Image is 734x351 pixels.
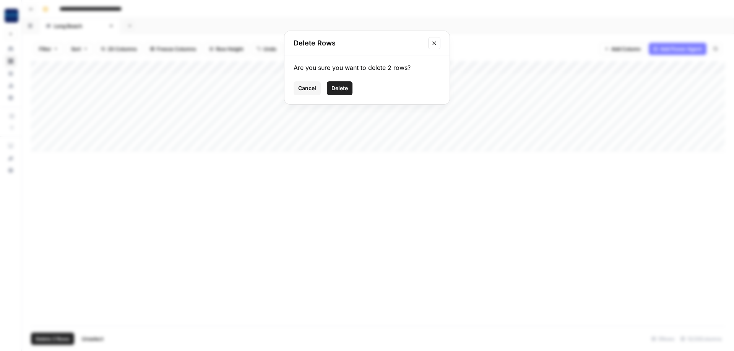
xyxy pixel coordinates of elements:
span: Cancel [298,84,316,92]
button: Cancel [294,81,321,95]
span: Delete [331,84,348,92]
div: Are you sure you want to delete 2 rows? [294,63,440,72]
button: Close modal [428,37,440,49]
h2: Delete Rows [294,38,424,49]
button: Delete [327,81,352,95]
